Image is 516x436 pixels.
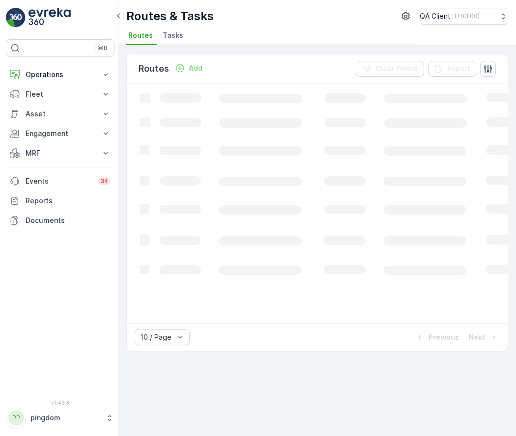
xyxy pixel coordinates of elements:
[26,176,92,186] p: Events
[375,64,418,74] p: Clear Filters
[448,64,470,74] p: Export
[6,84,115,104] button: Fleet
[26,216,111,225] p: Documents
[26,196,111,206] p: Reports
[428,61,476,77] button: Export
[420,11,451,21] p: QA Client
[356,61,424,77] button: Clear Filters
[6,8,26,27] img: logo
[26,129,95,138] p: Engagement
[420,8,508,25] button: QA Client(+03:00)
[100,177,109,185] p: 34
[6,171,115,191] a: Events34
[6,191,115,211] a: Reports
[26,109,95,119] p: Asset
[189,63,202,73] p: Add
[6,124,115,143] button: Engagement
[163,30,183,40] span: Tasks
[30,413,101,423] p: pingdom
[8,410,24,426] div: PP
[414,331,460,343] button: Previous
[26,89,95,99] p: Fleet
[26,148,95,158] p: MRF
[98,44,108,52] p: ⌘B
[171,62,206,74] button: Add
[6,400,115,406] span: v 1.49.3
[455,12,480,20] p: ( +03:00 )
[429,332,459,342] p: Previous
[6,65,115,84] button: Operations
[126,8,214,24] p: Routes & Tasks
[128,30,153,40] span: Routes
[6,408,115,428] button: PPpingdom
[6,211,115,230] a: Documents
[139,62,169,76] p: Routes
[29,8,71,27] img: logo_light-DOdMpM7g.png
[6,143,115,163] button: MRF
[26,70,95,80] p: Operations
[469,332,485,342] p: Next
[468,331,500,343] button: Next
[6,104,115,124] button: Asset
